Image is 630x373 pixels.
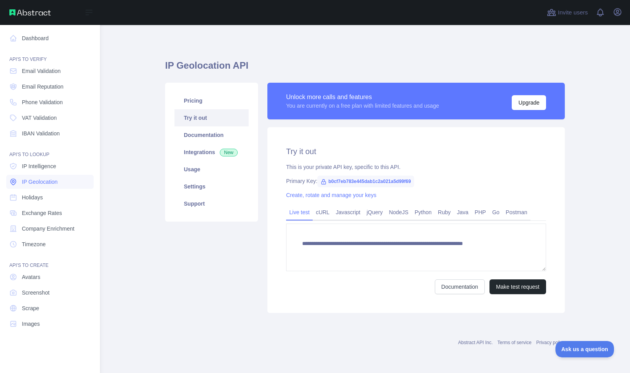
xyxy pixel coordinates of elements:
[174,144,249,161] a: Integrations New
[286,163,546,171] div: This is your private API key, specific to this API.
[22,209,62,217] span: Exchange Rates
[286,92,439,102] div: Unlock more calls and features
[6,253,94,268] div: API'S TO CREATE
[6,31,94,45] a: Dashboard
[220,149,238,156] span: New
[6,222,94,236] a: Company Enrichment
[22,225,75,233] span: Company Enrichment
[286,102,439,110] div: You are currently on a free plan with limited features and usage
[9,9,51,16] img: Abstract API
[6,95,94,109] a: Phone Validation
[6,286,94,300] a: Screenshot
[22,273,40,281] span: Avatars
[6,206,94,220] a: Exchange Rates
[22,178,58,186] span: IP Geolocation
[22,98,63,106] span: Phone Validation
[454,206,472,218] a: Java
[22,304,39,312] span: Scrape
[497,340,531,345] a: Terms of service
[489,279,546,294] button: Make test request
[6,64,94,78] a: Email Validation
[165,59,565,78] h1: IP Geolocation API
[6,142,94,158] div: API'S TO LOOKUP
[174,92,249,109] a: Pricing
[6,317,94,331] a: Images
[363,206,386,218] a: jQuery
[512,95,546,110] button: Upgrade
[435,206,454,218] a: Ruby
[313,206,333,218] a: cURL
[6,80,94,94] a: Email Reputation
[489,206,503,218] a: Go
[174,178,249,195] a: Settings
[6,270,94,284] a: Avatars
[286,192,376,198] a: Create, rotate and manage your keys
[22,240,46,248] span: Timezone
[6,159,94,173] a: IP Intelligence
[22,114,57,122] span: VAT Validation
[6,47,94,62] div: API'S TO VERIFY
[286,177,546,185] div: Primary Key:
[174,161,249,178] a: Usage
[22,194,43,201] span: Holidays
[286,146,546,157] h2: Try it out
[22,83,64,91] span: Email Reputation
[411,206,435,218] a: Python
[22,130,60,137] span: IBAN Validation
[22,162,56,170] span: IP Intelligence
[545,6,589,19] button: Invite users
[174,195,249,212] a: Support
[555,341,614,357] iframe: Toggle Customer Support
[22,67,61,75] span: Email Validation
[503,206,530,218] a: Postman
[435,279,485,294] a: Documentation
[286,206,313,218] a: Live test
[6,126,94,140] a: IBAN Validation
[333,206,363,218] a: Javascript
[174,126,249,144] a: Documentation
[22,320,40,328] span: Images
[386,206,411,218] a: NodeJS
[22,289,50,297] span: Screenshot
[6,190,94,204] a: Holidays
[558,8,588,17] span: Invite users
[6,175,94,189] a: IP Geolocation
[458,340,493,345] a: Abstract API Inc.
[174,109,249,126] a: Try it out
[6,237,94,251] a: Timezone
[472,206,489,218] a: PHP
[317,176,414,187] span: b0cf7eb783e445dab1c2a021a5d99f69
[6,301,94,315] a: Scrape
[6,111,94,125] a: VAT Validation
[536,340,565,345] a: Privacy policy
